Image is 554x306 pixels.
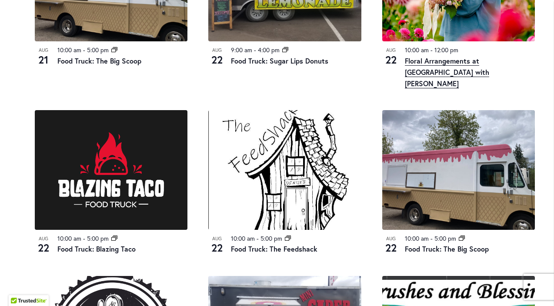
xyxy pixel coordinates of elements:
[208,235,226,242] span: Aug
[405,56,489,88] a: Floral Arrangements at [GEOGRAPHIC_DATA] with [PERSON_NAME]
[35,47,52,54] span: Aug
[57,244,136,253] a: Food Truck: Blazing Taco
[405,244,489,253] a: Food Truck: The Big Scoop
[254,46,256,54] span: -
[208,110,361,230] img: The Feedshack
[258,46,280,54] time: 4:00 pm
[382,110,535,230] img: Food Truck: The Big Scoop
[231,56,328,65] a: Food Truck: Sugar Lips Donuts
[87,234,109,242] time: 5:00 pm
[7,275,31,299] iframe: Launch Accessibility Center
[382,235,400,242] span: Aug
[257,234,259,242] span: -
[231,234,255,242] time: 10:00 am
[35,240,52,255] span: 22
[231,46,252,54] time: 9:00 am
[208,52,226,67] span: 22
[208,240,226,255] span: 22
[83,46,85,54] span: -
[434,234,456,242] time: 5:00 pm
[57,56,141,65] a: Food Truck: The Big Scoop
[57,46,81,54] time: 10:00 am
[260,234,282,242] time: 5:00 pm
[57,234,81,242] time: 10:00 am
[382,52,400,67] span: 22
[382,47,400,54] span: Aug
[382,240,400,255] span: 22
[35,110,187,230] img: Blazing Taco Food Truck
[431,46,433,54] span: -
[231,244,317,253] a: Food Truck: The Feedshack
[35,52,52,67] span: 21
[405,46,429,54] time: 10:00 am
[35,235,52,242] span: Aug
[434,46,458,54] time: 12:00 pm
[431,234,433,242] span: -
[83,234,85,242] span: -
[405,234,429,242] time: 10:00 am
[208,47,226,54] span: Aug
[87,46,109,54] time: 5:00 pm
